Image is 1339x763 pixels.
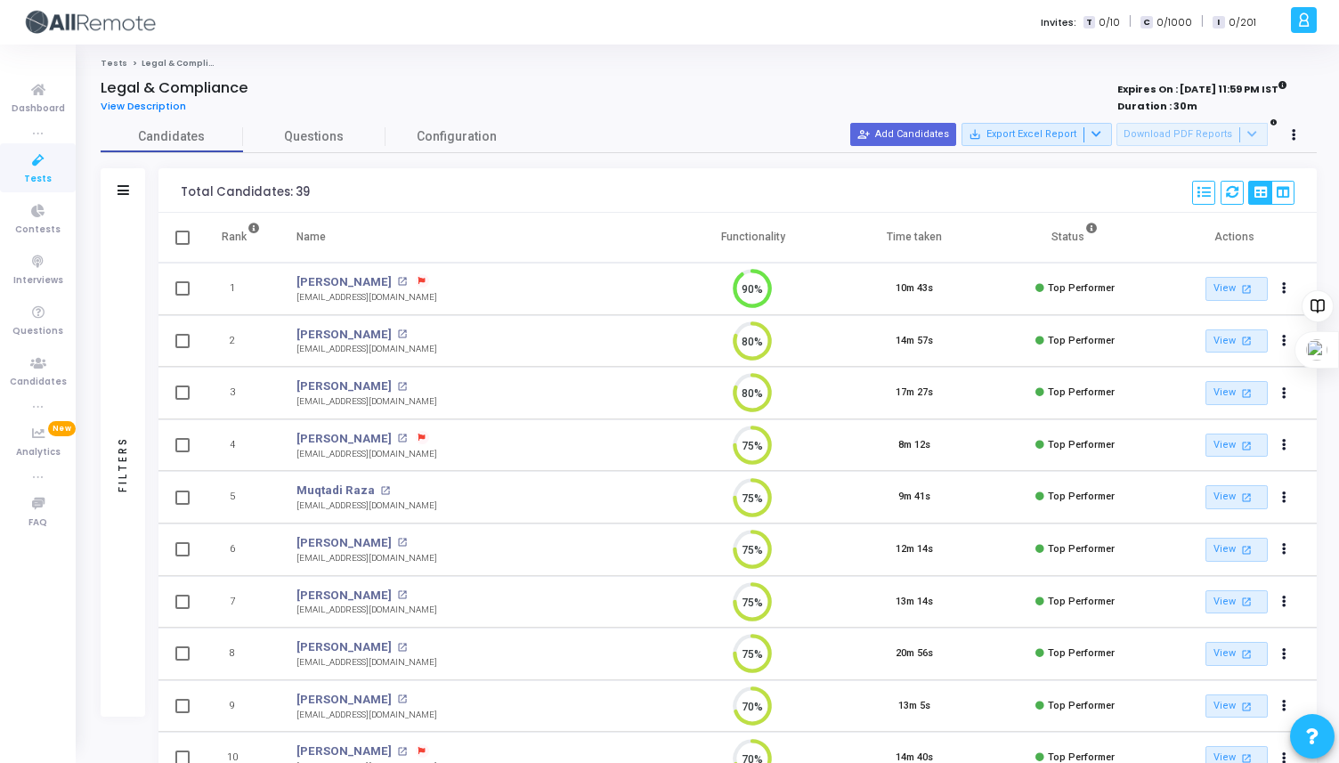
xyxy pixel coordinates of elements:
[10,375,67,390] span: Candidates
[896,542,933,557] div: 12m 14s
[962,123,1112,146] button: Export Excel Report
[1048,386,1115,398] span: Top Performer
[1229,15,1256,30] span: 0/201
[1129,12,1132,31] span: |
[13,273,63,288] span: Interviews
[1048,491,1115,502] span: Top Performer
[1238,490,1254,505] mat-icon: open_in_new
[1238,438,1254,453] mat-icon: open_in_new
[857,128,870,141] mat-icon: person_add_alt
[397,643,407,653] mat-icon: open_in_new
[1205,642,1268,666] a: View
[380,486,390,496] mat-icon: open_in_new
[296,482,375,499] a: Muqtadi Raza
[1156,15,1192,30] span: 0/1000
[994,213,1156,263] th: Status
[296,691,392,709] a: [PERSON_NAME]
[397,590,407,600] mat-icon: open_in_new
[1272,589,1297,614] button: Actions
[1205,485,1268,509] a: View
[397,329,407,339] mat-icon: open_in_new
[296,604,437,617] div: [EMAIL_ADDRESS][DOMAIN_NAME]
[1238,646,1254,662] mat-icon: open_in_new
[1272,277,1297,302] button: Actions
[203,367,279,419] td: 3
[1205,538,1268,562] a: View
[296,227,326,247] div: Name
[1272,381,1297,406] button: Actions
[296,326,392,344] a: [PERSON_NAME]
[898,490,930,505] div: 9m 41s
[1140,16,1152,29] span: C
[24,172,52,187] span: Tests
[28,515,47,531] span: FAQ
[203,471,279,524] td: 5
[203,524,279,576] td: 6
[243,127,385,146] span: Questions
[1117,77,1287,97] strong: Expires On : [DATE] 11:59 PM IST
[296,656,437,670] div: [EMAIL_ADDRESS][DOMAIN_NAME]
[203,315,279,368] td: 2
[1238,542,1254,557] mat-icon: open_in_new
[397,434,407,443] mat-icon: open_in_new
[896,646,933,662] div: 20m 56s
[181,185,310,199] div: Total Candidates: 39
[296,499,437,513] div: [EMAIL_ADDRESS][DOMAIN_NAME]
[1048,700,1115,711] span: Top Performer
[397,277,407,287] mat-icon: open_in_new
[1083,16,1095,29] span: T
[101,79,248,97] h4: Legal & Compliance
[896,386,933,401] div: 17m 27s
[1272,433,1297,458] button: Actions
[203,213,279,263] th: Rank
[101,99,186,113] span: View Description
[1205,381,1268,405] a: View
[203,628,279,680] td: 8
[203,419,279,472] td: 4
[101,127,243,146] span: Candidates
[296,448,437,461] div: [EMAIL_ADDRESS][DOMAIN_NAME]
[296,743,392,760] a: [PERSON_NAME]
[296,377,392,395] a: [PERSON_NAME]
[203,263,279,315] td: 1
[1116,123,1268,146] button: Download PDF Reports
[1205,590,1268,614] a: View
[896,334,933,349] div: 14m 57s
[12,324,63,339] span: Questions
[1156,213,1317,263] th: Actions
[48,421,76,436] span: New
[1048,282,1115,294] span: Top Performer
[1205,277,1268,301] a: View
[1205,434,1268,458] a: View
[203,576,279,629] td: 7
[1238,699,1254,714] mat-icon: open_in_new
[672,213,833,263] th: Functionality
[22,4,156,40] img: logo
[115,367,131,563] div: Filters
[1205,694,1268,718] a: View
[1213,16,1224,29] span: I
[969,128,981,141] mat-icon: save_alt
[16,445,61,460] span: Analytics
[1041,15,1076,30] label: Invites:
[1048,543,1115,555] span: Top Performer
[101,58,1317,69] nav: breadcrumb
[203,680,279,733] td: 9
[417,127,497,146] span: Configuration
[296,638,392,656] a: [PERSON_NAME]
[1272,538,1297,563] button: Actions
[1048,751,1115,763] span: Top Performer
[101,58,127,69] a: Tests
[397,747,407,757] mat-icon: open_in_new
[1048,596,1115,607] span: Top Performer
[296,273,392,291] a: [PERSON_NAME]
[887,227,942,247] div: Time taken
[1099,15,1120,30] span: 0/10
[296,534,392,552] a: [PERSON_NAME]
[296,291,437,304] div: [EMAIL_ADDRESS][DOMAIN_NAME]
[1272,485,1297,510] button: Actions
[15,223,61,238] span: Contests
[1238,386,1254,401] mat-icon: open_in_new
[898,438,930,453] div: 8m 12s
